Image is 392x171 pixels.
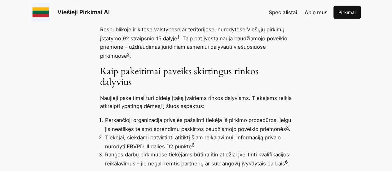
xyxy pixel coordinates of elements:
[285,159,288,164] a: 6
[286,125,289,130] a: 3
[100,9,292,60] p: Be to, pakeitimais siekiama užkardyti galimybes viešuosiuose pirkimuose dalyvauti subjektams, vyk...
[105,116,292,133] li: Perkančioji organizacija privalės pašalinti tiekėją iš pirkimo procedūros, jeigu jis neatlikęs te...
[100,66,292,88] h3: Kaip pakeitimai paveiks skirtingus rinkos dalyvius
[305,8,328,16] a: Apie mus
[305,9,328,16] span: Apie mus
[269,9,297,16] span: Specialistai
[127,52,130,57] a: 2
[31,3,50,22] img: Viešieji pirkimai logo
[105,133,292,151] li: Tiekėjai, siekdami patvirtinti atitiktį šiam reikalavimui, informaciją privalo nurodyti EBVPD III...
[57,8,110,16] a: Viešieji Pirkimai AI
[269,8,328,16] nav: Navigation
[269,8,297,16] a: Specialistai
[192,142,195,147] a: 6
[100,94,292,110] p: Naujieji pakeitimai turi didelę įtaką įvairiems rinkos dalyviams. Tiekėjams reikia atkreipti ypat...
[105,151,292,168] li: Rangos darbų pirkimuose tiekėjams būtina itin atidžiai įvertinti kvalifikacijos reikalavimus – ji...
[333,6,361,19] a: Pirkimai
[177,34,179,39] a: 1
